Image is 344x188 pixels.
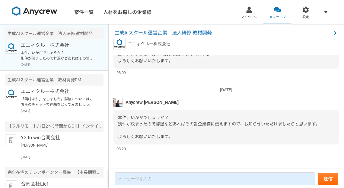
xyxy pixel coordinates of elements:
span: マイページ [241,15,257,20]
div: 生成AIスクール運営企業 教材開発PM [5,74,104,86]
p: [DATE] [21,62,104,67]
p: 本件、いかがでしょうか？ 別件が決まったので辞退などあればその旨企業様に伝えますので、お知らせいただけましたらと思います。 よろしくお願いいたします。 [21,50,95,61]
p: Y2-to-win合同会社 [21,134,95,141]
p: [DATE] [21,109,104,113]
div: 完全在宅のテレアポインター募集！【中長期案件】 [5,167,104,178]
p: [DATE] [113,87,339,93]
span: 本件、いかがでしょうか？ 別件が決まったので辞退などあればその旨企業様に伝えますので、お知らせいただけましたらと思います。 よろしくお願いいたします。 [118,115,320,139]
p: [DATE] [21,155,104,159]
span: Anycrew [PERSON_NAME] [126,99,179,106]
p: [PERSON_NAME] お世話になります。[PERSON_NAME]です。 早速のご連絡ありがとうございます。 結論、報酬形態に関しては特段拘りはございませんので、成果報酬型でも問題ございま... [21,143,95,154]
p: 合同会社Lief [21,180,95,188]
p: 「興味あり」をしました。詳細についてはこちらのチャットで連絡をとってみましょう。 [21,96,95,107]
div: 【フルリモート/1日2～3時間からOK】インサイドセールス [5,121,104,132]
span: 生成AIスクール運営企業 法人研修 教材開発 [115,29,332,37]
img: logo_text_blue_01.png [5,88,17,100]
span: メッセージ [269,15,286,20]
img: logo_text_blue_01.png [113,38,126,50]
span: 08:20 [116,146,126,152]
span: 設定 [302,15,309,20]
div: 生成AIスクール運営企業 法人研修 教材開発 [5,28,104,39]
img: 8DqYSo04kwAAAAASUVORK5CYII= [12,6,57,16]
img: logo_text_blue_01.png [5,42,17,54]
button: 送信 [318,173,338,185]
p: エニィクルー株式会社 [128,41,170,47]
img: tomoya_yamashita.jpeg [113,98,123,107]
span: 一旦、失礼させていただきました。 本件、スケジュールを含めご相談させてください。 よろしくお願いいたします。 [118,46,215,63]
span: 08:09 [116,70,126,76]
p: エニィクルー株式会社 [21,42,95,49]
p: エニィクルー株式会社 [21,88,95,95]
img: default_org_logo-42cde973f59100197ec2c8e796e4974ac8490bb5b08a0eb061ff975e4574aa76.png [5,134,17,146]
